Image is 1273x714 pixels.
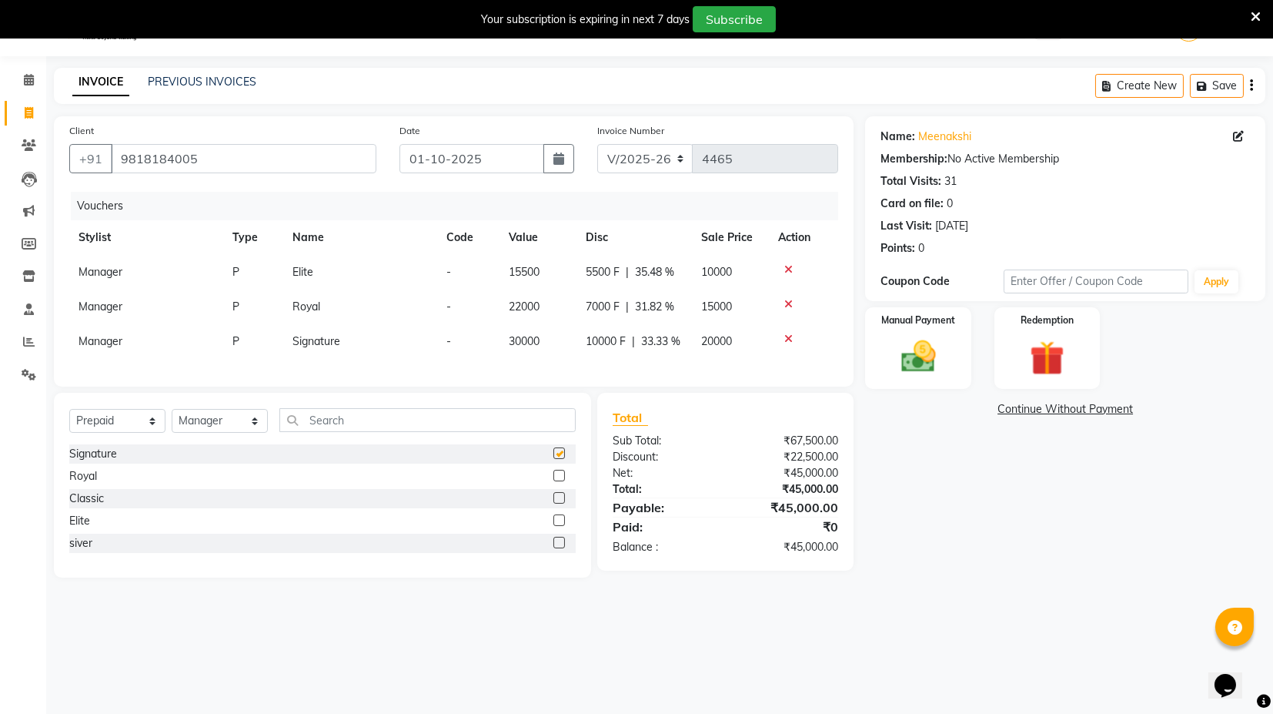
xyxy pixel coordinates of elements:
[79,300,122,313] span: Manager
[880,129,915,145] div: Name:
[726,449,850,465] div: ₹22,500.00
[279,408,576,432] input: Search
[111,144,376,173] input: Search by Name/Mobile/Email/Code
[726,481,850,498] div: ₹45,000.00
[726,465,850,481] div: ₹45,000.00
[399,124,420,138] label: Date
[947,196,953,212] div: 0
[69,513,90,529] div: Elite
[601,481,726,498] div: Total:
[701,265,732,279] span: 10000
[223,290,283,324] td: P
[69,468,97,484] div: Royal
[69,124,94,138] label: Client
[868,401,1262,417] a: Continue Without Payment
[693,6,776,32] button: Subscribe
[726,539,850,555] div: ₹45,000.00
[632,334,635,350] span: |
[223,255,283,290] td: P
[79,265,122,279] span: Manager
[918,129,971,145] a: Meenakshi
[880,173,941,189] div: Total Visits:
[148,75,256,89] a: PREVIOUS INVOICES
[880,273,1004,290] div: Coupon Code
[509,334,540,348] span: 30000
[509,265,540,279] span: 15500
[292,334,340,348] span: Signature
[481,12,690,28] div: Your subscription is expiring in next 7 days
[446,300,451,313] span: -
[79,334,122,348] span: Manager
[1190,74,1244,98] button: Save
[641,334,680,350] span: 33.33 %
[601,498,726,517] div: Payable:
[69,220,223,255] th: Stylist
[701,334,732,348] span: 20000
[935,218,968,234] div: [DATE]
[769,220,838,255] th: Action
[880,151,947,167] div: Membership:
[292,300,320,313] span: Royal
[223,220,283,255] th: Type
[881,313,955,327] label: Manual Payment
[1208,652,1258,699] iframe: chat widget
[626,264,629,280] span: |
[1004,270,1188,293] input: Enter Offer / Coupon Code
[613,410,648,426] span: Total
[292,265,313,279] span: Elite
[1095,74,1184,98] button: Create New
[69,144,112,173] button: +91
[880,240,915,256] div: Points:
[576,220,692,255] th: Disc
[692,220,769,255] th: Sale Price
[601,433,726,449] div: Sub Total:
[890,337,947,377] img: _cash.svg
[69,446,117,462] div: Signature
[635,264,674,280] span: 35.48 %
[597,124,664,138] label: Invoice Number
[701,300,732,313] span: 15000
[726,518,850,536] div: ₹0
[944,173,957,189] div: 31
[223,324,283,359] td: P
[726,498,850,517] div: ₹45,000.00
[509,300,540,313] span: 22000
[437,220,500,255] th: Code
[72,69,129,96] a: INVOICE
[880,196,944,212] div: Card on file:
[586,334,626,350] span: 10000 F
[586,299,620,315] span: 7000 F
[601,539,726,555] div: Balance :
[69,535,92,551] div: siver
[586,264,620,280] span: 5500 F
[880,218,932,234] div: Last Visit:
[446,265,451,279] span: -
[601,518,726,536] div: Paid:
[601,465,726,481] div: Net:
[1019,337,1075,380] img: _gift.svg
[283,220,437,255] th: Name
[500,220,576,255] th: Value
[635,299,674,315] span: 31.82 %
[918,240,924,256] div: 0
[1194,270,1238,293] button: Apply
[71,192,850,220] div: Vouchers
[1021,313,1074,327] label: Redemption
[626,299,629,315] span: |
[880,151,1250,167] div: No Active Membership
[69,491,104,507] div: Classic
[601,449,726,465] div: Discount:
[446,334,451,348] span: -
[726,433,850,449] div: ₹67,500.00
